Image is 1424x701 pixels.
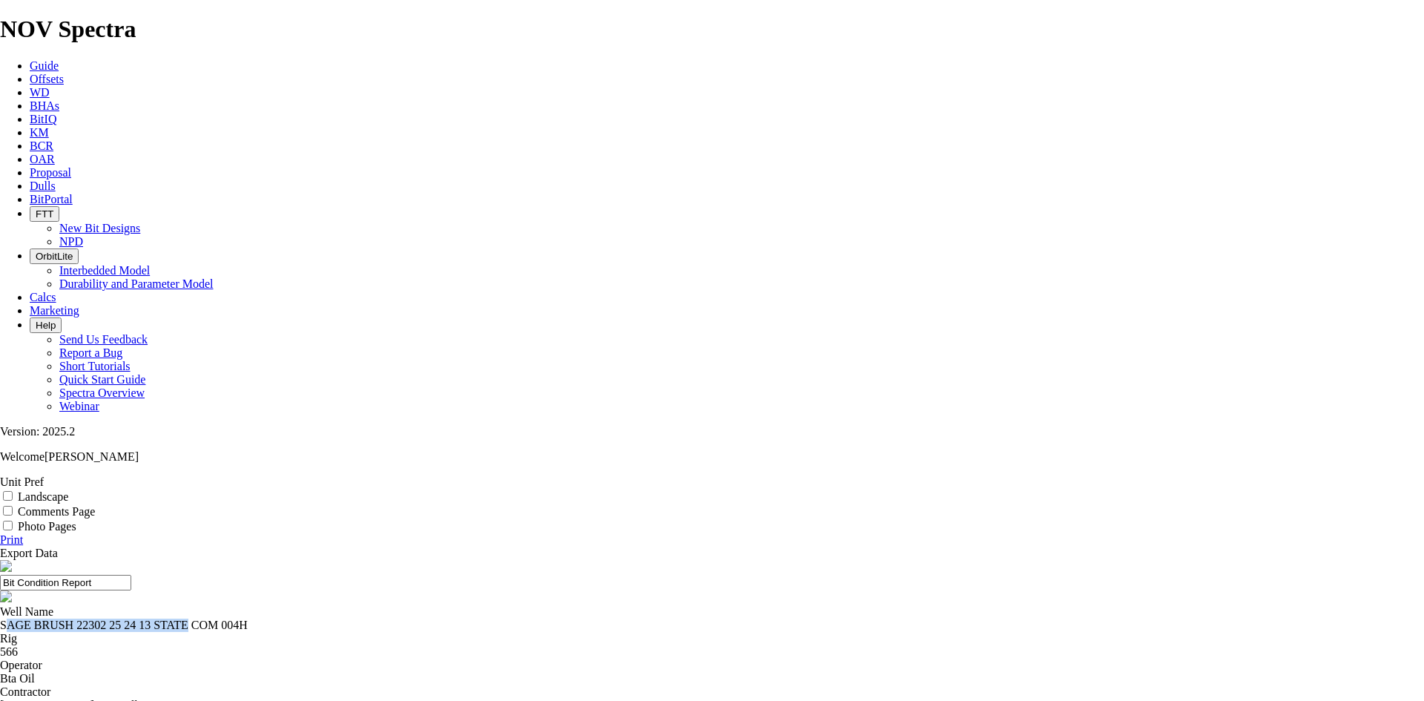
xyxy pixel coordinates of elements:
[59,346,122,359] a: Report a Bug
[30,59,59,72] a: Guide
[59,386,145,399] a: Spectra Overview
[30,304,79,317] a: Marketing
[30,126,49,139] a: KM
[36,208,53,220] span: FTT
[30,113,56,125] a: BitIQ
[59,400,99,412] a: Webinar
[44,450,139,463] span: [PERSON_NAME]
[30,139,53,152] a: BCR
[30,249,79,264] button: OrbitLite
[30,153,55,165] a: OAR
[30,193,73,205] a: BitPortal
[30,73,64,85] a: Offsets
[30,180,56,192] a: Dulls
[30,317,62,333] button: Help
[59,235,83,248] a: NPD
[18,505,95,518] label: Comments Page
[59,333,148,346] a: Send Us Feedback
[18,490,68,503] label: Landscape
[59,277,214,290] a: Durability and Parameter Model
[59,264,150,277] a: Interbedded Model
[18,520,76,533] label: Photo Pages
[30,206,59,222] button: FTT
[59,360,131,372] a: Short Tutorials
[36,251,73,262] span: OrbitLite
[30,86,50,99] a: WD
[36,320,56,331] span: Help
[59,222,140,234] a: New Bit Designs
[30,291,56,303] a: Calcs
[30,166,71,179] a: Proposal
[30,99,59,112] a: BHAs
[59,373,145,386] a: Quick Start Guide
